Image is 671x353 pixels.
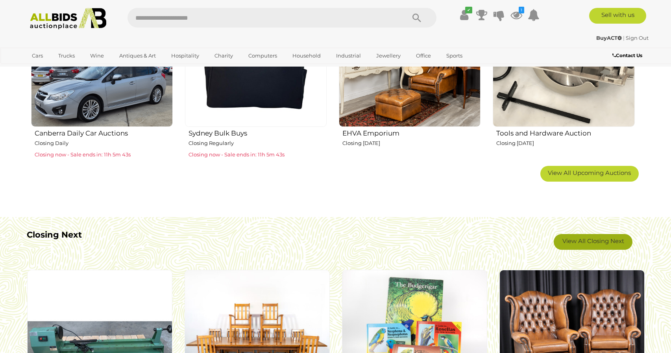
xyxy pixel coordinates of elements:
[342,139,481,148] p: Closing [DATE]
[35,128,173,137] h2: Canberra Daily Car Auctions
[342,128,481,137] h2: EHVA Emporium
[496,128,634,137] h2: Tools and Hardware Auction
[441,49,468,62] a: Sports
[510,8,522,22] a: 1
[411,49,436,62] a: Office
[554,234,632,250] a: View All Closing Next
[626,35,649,41] a: Sign Out
[209,49,238,62] a: Charity
[114,49,161,62] a: Antiques & Art
[496,139,634,148] p: Closing [DATE]
[189,151,285,158] span: Closing now - Sale ends in: 11h 5m 43s
[589,8,646,24] a: Sell with us
[519,7,524,13] i: 1
[26,8,111,30] img: Allbids.com.au
[189,128,327,137] h2: Sydney Bulk Buys
[27,62,93,75] a: [GEOGRAPHIC_DATA]
[287,49,326,62] a: Household
[27,230,82,240] b: Closing Next
[548,169,631,176] span: View All Upcoming Auctions
[623,35,625,41] span: |
[189,139,327,148] p: Closing Regularly
[331,49,366,62] a: Industrial
[596,35,623,41] a: BuyACT
[465,7,472,13] i: ✔
[85,49,109,62] a: Wine
[612,52,642,58] b: Contact Us
[540,166,639,182] a: View All Upcoming Auctions
[27,49,48,62] a: Cars
[243,49,282,62] a: Computers
[166,49,204,62] a: Hospitality
[35,139,173,148] p: Closing Daily
[371,49,406,62] a: Jewellery
[596,35,622,41] strong: BuyACT
[53,49,80,62] a: Trucks
[612,51,644,60] a: Contact Us
[35,151,131,158] span: Closing now - Sale ends in: 11h 5m 43s
[397,8,436,28] button: Search
[458,8,470,22] a: ✔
